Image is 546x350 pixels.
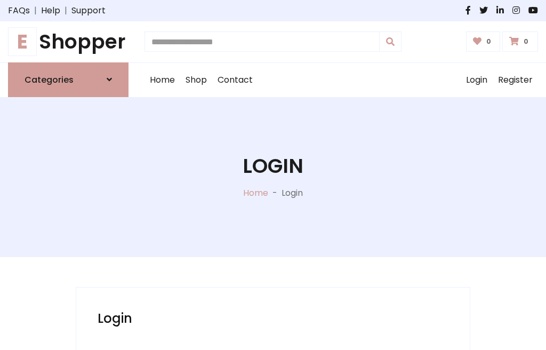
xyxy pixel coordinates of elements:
[268,187,282,200] p: -
[243,187,268,199] a: Home
[8,4,30,17] a: FAQs
[25,75,74,85] h6: Categories
[144,63,180,97] a: Home
[8,62,129,97] a: Categories
[180,63,212,97] a: Shop
[484,37,494,46] span: 0
[212,63,258,97] a: Contact
[8,27,37,56] span: E
[502,31,538,52] a: 0
[41,4,60,17] a: Help
[30,4,41,17] span: |
[60,4,71,17] span: |
[493,63,538,97] a: Register
[282,187,303,200] p: Login
[461,63,493,97] a: Login
[8,30,129,54] a: EShopper
[466,31,501,52] a: 0
[521,37,531,46] span: 0
[8,30,129,54] h1: Shopper
[243,154,303,178] h1: Login
[71,4,106,17] a: Support
[98,309,448,328] h2: Login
